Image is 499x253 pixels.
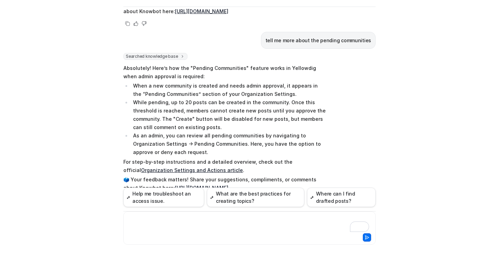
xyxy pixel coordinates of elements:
[123,64,326,81] p: Absolutely! Here’s how the "Pending Communities" feature works in Yellowdig when admin approval i...
[123,188,204,207] button: Help me troubleshoot an access issue.
[131,132,326,156] li: As an admin, you can review all pending communities by navigating to Organization Settings → Pend...
[123,53,187,60] span: Searched knowledge base
[131,98,326,132] li: While pending, up to 20 posts can be created in the community. Once this threshold is reached, me...
[123,158,326,174] p: For step-by-step instructions and a detailed overview, check out the official .
[207,188,304,207] button: What are the best practices for creating topics?
[265,36,371,45] p: tell me more about the pending communities
[175,185,228,191] a: [URL][DOMAIN_NAME]
[131,82,326,98] li: When a new community is created and needs admin approval, it appears in the “Pending Communities”...
[123,175,326,192] p: 🗳️ Your feedback matters! Share your suggestions, compliments, or comments about Knowbot here:
[141,167,243,173] a: Organization Settings and Actions article
[175,8,228,14] a: [URL][DOMAIN_NAME]
[125,216,374,232] div: To enrich screen reader interactions, please activate Accessibility in Grammarly extension settings
[307,188,376,207] button: Where can I find drafted posts?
